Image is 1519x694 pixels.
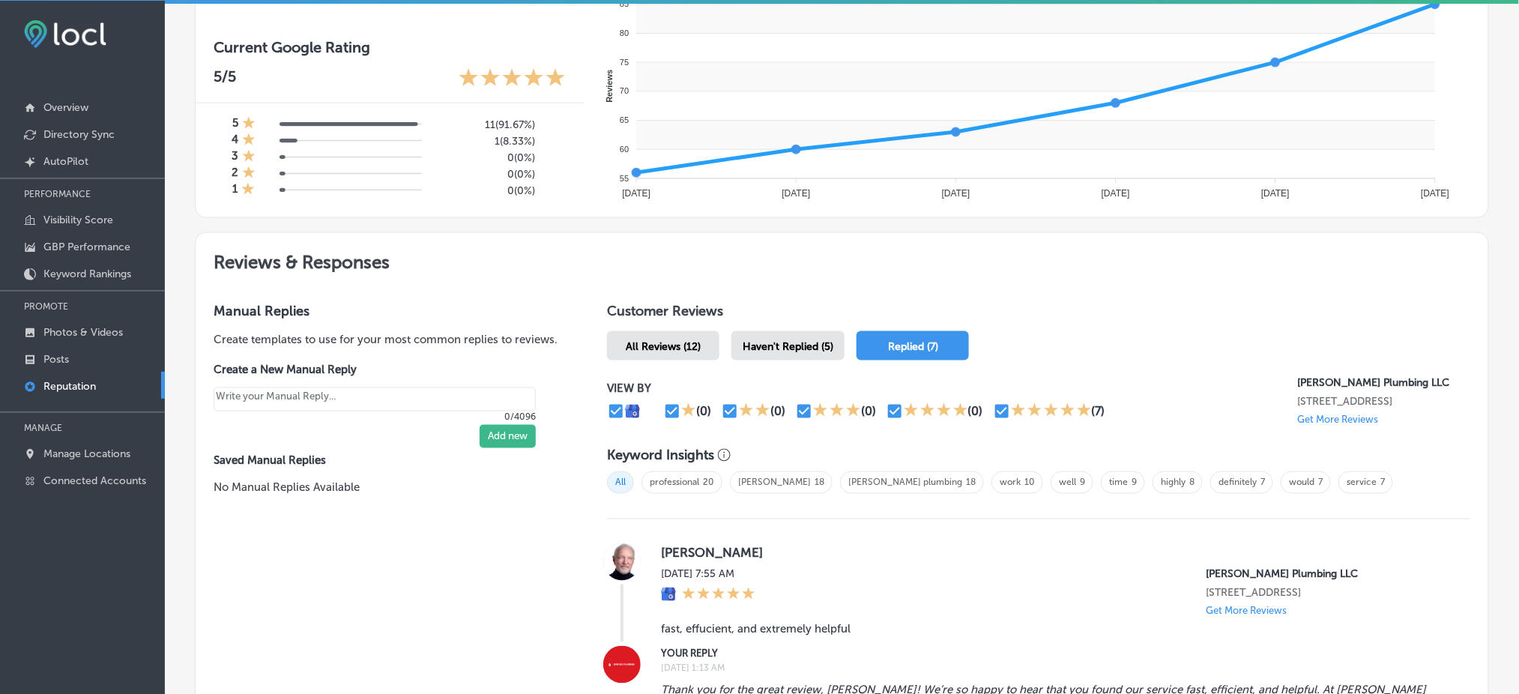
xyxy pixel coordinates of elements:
[214,387,536,411] textarea: Create your Quick Reply
[1207,587,1446,600] p: 380 Doe Run Rd
[1161,477,1186,488] a: highly
[815,477,824,488] a: 18
[434,184,535,197] h5: 0 ( 0% )
[214,454,559,468] label: Saved Manual Replies
[232,133,238,149] h4: 4
[43,447,130,460] p: Manage Locations
[681,402,696,420] div: 1 Star
[661,663,1446,674] label: [DATE] 1:13 AM
[743,340,833,353] span: Haven't Replied (5)
[43,241,130,253] p: GBP Performance
[1207,606,1287,617] p: Get More Reviews
[619,58,628,67] tspan: 75
[241,182,255,199] div: 1 Star
[1218,477,1257,488] a: definitely
[242,149,256,166] div: 1 Star
[214,303,559,319] h3: Manual Replies
[966,477,976,488] a: 18
[232,149,238,166] h4: 3
[1261,188,1290,199] tspan: [DATE]
[214,411,536,422] p: 0/4096
[650,477,699,488] a: professional
[214,480,559,496] p: No Manual Replies Available
[1189,477,1195,488] a: 8
[1298,376,1470,389] p: Sawyer Plumbing LLC
[607,303,1470,325] h1: Customer Reviews
[1011,402,1092,420] div: 5 Stars
[739,402,770,420] div: 2 Stars
[1298,414,1379,425] p: Get More Reviews
[770,404,785,418] div: (0)
[619,87,628,96] tspan: 70
[232,166,238,182] h4: 2
[813,402,861,420] div: 3 Stars
[619,145,628,154] tspan: 60
[696,404,711,418] div: (0)
[43,380,96,393] p: Reputation
[1024,477,1035,488] a: 10
[1318,477,1323,488] a: 7
[242,116,256,133] div: 1 Star
[43,128,115,141] p: Directory Sync
[43,353,69,366] p: Posts
[661,648,1446,660] label: YOUR REPLY
[861,404,876,418] div: (0)
[626,340,701,353] span: All Reviews (12)
[782,188,810,199] tspan: [DATE]
[1260,477,1265,488] a: 7
[888,340,938,353] span: Replied (7)
[242,166,256,182] div: 1 Star
[1298,395,1470,408] p: 380 Doe Run Rd Coatesville, PA 19320, US
[607,381,1297,395] p: VIEW BY
[603,646,641,684] img: Image
[232,116,238,133] h4: 5
[607,447,714,464] h3: Keyword Insights
[214,331,559,348] p: Create templates to use for your most common replies to reviews.
[434,118,535,131] h5: 11 ( 91.67% )
[242,133,256,149] div: 1 Star
[1380,477,1385,488] a: 7
[43,101,88,114] p: Overview
[214,38,566,56] h3: Current Google Rating
[1000,477,1021,488] a: work
[214,363,536,376] label: Create a New Manual Reply
[43,268,131,280] p: Keyword Rankings
[607,471,634,494] span: All
[1059,477,1076,488] a: well
[703,477,714,488] a: 20
[1207,568,1446,581] p: Sawyer Plumbing LLC
[738,477,811,488] a: [PERSON_NAME]
[619,28,628,37] tspan: 80
[24,20,106,48] img: fda3e92497d09a02dc62c9cd864e3231.png
[214,67,236,91] p: 5 /5
[480,425,536,448] button: Add new
[619,174,628,183] tspan: 55
[434,135,535,148] h5: 1 ( 8.33% )
[1421,188,1449,199] tspan: [DATE]
[196,233,1488,285] h2: Reviews & Responses
[43,326,123,339] p: Photos & Videos
[1109,477,1128,488] a: time
[1132,477,1137,488] a: 9
[661,546,1446,561] label: [PERSON_NAME]
[434,151,535,164] h5: 0 ( 0% )
[1080,477,1085,488] a: 9
[459,67,566,91] div: 5 Stars
[604,70,613,103] text: Reviews
[43,474,146,487] p: Connected Accounts
[622,188,650,199] tspan: [DATE]
[232,182,238,199] h4: 1
[1289,477,1314,488] a: would
[968,404,983,418] div: (0)
[682,587,755,603] div: 5 Stars
[1092,404,1105,418] div: (7)
[904,402,968,420] div: 4 Stars
[848,477,962,488] a: [PERSON_NAME] plumbing
[1347,477,1377,488] a: service
[43,155,88,168] p: AutoPilot
[1101,188,1129,199] tspan: [DATE]
[661,568,755,581] label: [DATE] 7:55 AM
[43,214,113,226] p: Visibility Score
[434,168,535,181] h5: 0 ( 0% )
[619,116,628,125] tspan: 65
